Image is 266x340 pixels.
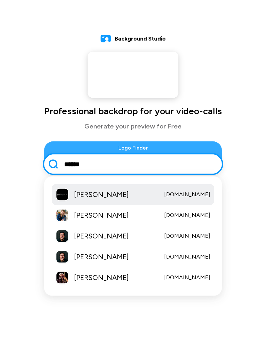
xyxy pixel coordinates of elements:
p: [DOMAIN_NAME] [164,273,210,282]
p: [DOMAIN_NAME] [164,232,210,240]
span: [PERSON_NAME] [74,252,129,262]
p: [DOMAIN_NAME] [164,211,210,220]
span: Logo Finder [44,144,222,152]
span: [PERSON_NAME] [74,273,129,283]
span: [PERSON_NAME] [74,189,129,200]
p: [DOMAIN_NAME] [164,190,210,199]
img: logo [101,34,111,44]
span: [PERSON_NAME] [74,231,129,241]
h1: Professional backdrop for your video-calls [44,106,222,116]
span: Background Studio [115,35,166,43]
p: Generate your preview for Free [44,121,222,131]
p: [DOMAIN_NAME] [164,253,210,261]
span: [PERSON_NAME] [74,210,129,221]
